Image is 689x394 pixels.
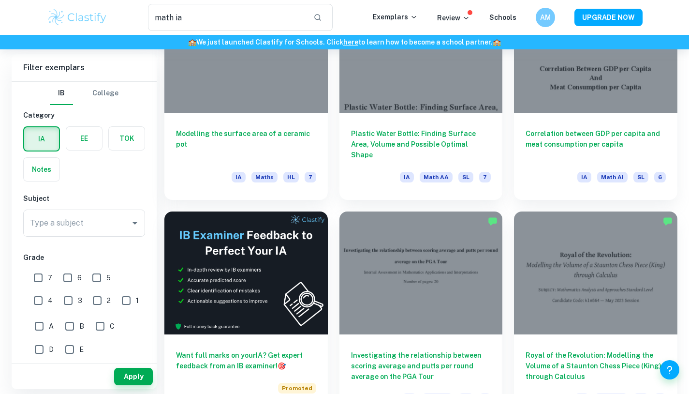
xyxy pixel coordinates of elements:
[109,127,145,150] button: TOK
[128,216,142,230] button: Open
[420,172,453,182] span: Math AA
[540,12,551,23] h6: AM
[343,38,358,46] a: here
[48,273,52,283] span: 7
[351,350,491,382] h6: Investigating the relationship between scoring average and putts per round average on the PGA Tour
[79,344,84,355] span: E
[232,172,246,182] span: IA
[78,295,82,306] span: 3
[278,383,316,394] span: Promoted
[278,362,286,370] span: 🎯
[23,252,145,263] h6: Grade
[49,321,54,332] span: A
[24,127,59,151] button: IA
[114,368,153,385] button: Apply
[437,13,470,23] p: Review
[176,128,316,160] h6: Modelling the surface area of a ceramic pot
[66,127,102,150] button: EE
[305,172,316,182] span: 7
[77,273,82,283] span: 6
[597,172,628,182] span: Math AI
[526,128,666,160] h6: Correlation between GDP per capita and meat consumption per capita
[49,344,54,355] span: D
[488,216,498,226] img: Marked
[400,172,414,182] span: IA
[106,273,111,283] span: 5
[23,110,145,121] h6: Category
[458,172,473,182] span: SL
[148,4,306,31] input: Search for any exemplars...
[50,82,73,105] button: IB
[110,321,115,332] span: C
[663,216,673,226] img: Marked
[574,9,643,26] button: UPGRADE NOW
[12,54,157,81] h6: Filter exemplars
[654,172,666,182] span: 6
[577,172,591,182] span: IA
[489,14,516,21] a: Schools
[493,38,501,46] span: 🏫
[50,82,118,105] div: Filter type choice
[526,350,666,382] h6: Royal of the Revolution: Modelling the Volume of a Staunton Chess Piece (King) through Calculus
[92,82,118,105] button: College
[176,350,316,371] h6: Want full marks on your IA ? Get expert feedback from an IB examiner!
[351,128,491,160] h6: Plastic Water Bottle: Finding Surface Area, Volume and Possible Optimal Shape
[164,212,328,334] img: Thumbnail
[660,360,679,379] button: Help and Feedback
[633,172,648,182] span: SL
[479,172,491,182] span: 7
[136,295,139,306] span: 1
[188,38,196,46] span: 🏫
[2,37,687,47] h6: We just launched Clastify for Schools. Click to learn how to become a school partner.
[283,172,299,182] span: HL
[536,8,555,27] button: AM
[47,8,108,27] img: Clastify logo
[373,12,418,22] p: Exemplars
[251,172,278,182] span: Maths
[24,158,59,181] button: Notes
[48,295,53,306] span: 4
[107,295,111,306] span: 2
[23,193,145,204] h6: Subject
[79,321,84,332] span: B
